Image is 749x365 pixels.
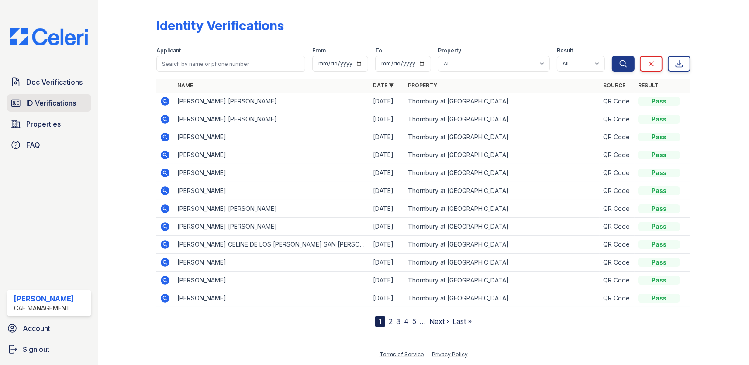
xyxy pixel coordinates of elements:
[638,82,659,89] a: Result
[404,289,600,307] td: Thornbury at [GEOGRAPHIC_DATA]
[638,258,680,267] div: Pass
[404,317,409,326] a: 4
[312,47,326,54] label: From
[404,272,600,289] td: Thornbury at [GEOGRAPHIC_DATA]
[638,222,680,231] div: Pass
[174,254,369,272] td: [PERSON_NAME]
[7,94,91,112] a: ID Verifications
[638,204,680,213] div: Pass
[404,236,600,254] td: Thornbury at [GEOGRAPHIC_DATA]
[7,136,91,154] a: FAQ
[23,323,50,334] span: Account
[408,82,437,89] a: Property
[600,254,635,272] td: QR Code
[638,294,680,303] div: Pass
[375,316,385,327] div: 1
[369,164,404,182] td: [DATE]
[420,316,426,327] span: …
[26,77,83,87] span: Doc Verifications
[3,28,95,45] img: CE_Logo_Blue-a8612792a0a2168367f1c8372b55b34899dd931a85d93a1a3d3e32e68fde9ad4.png
[174,128,369,146] td: [PERSON_NAME]
[638,115,680,124] div: Pass
[373,82,394,89] a: Date ▼
[7,73,91,91] a: Doc Verifications
[369,254,404,272] td: [DATE]
[375,47,382,54] label: To
[600,164,635,182] td: QR Code
[603,82,625,89] a: Source
[174,93,369,110] td: [PERSON_NAME] [PERSON_NAME]
[174,164,369,182] td: [PERSON_NAME]
[404,128,600,146] td: Thornbury at [GEOGRAPHIC_DATA]
[3,341,95,358] a: Sign out
[427,351,429,358] div: |
[600,128,635,146] td: QR Code
[369,128,404,146] td: [DATE]
[369,110,404,128] td: [DATE]
[7,115,91,133] a: Properties
[369,146,404,164] td: [DATE]
[404,218,600,236] td: Thornbury at [GEOGRAPHIC_DATA]
[638,151,680,159] div: Pass
[600,272,635,289] td: QR Code
[174,218,369,236] td: [PERSON_NAME] [PERSON_NAME]
[26,119,61,129] span: Properties
[638,240,680,249] div: Pass
[412,317,416,326] a: 5
[396,317,400,326] a: 3
[404,182,600,200] td: Thornbury at [GEOGRAPHIC_DATA]
[404,164,600,182] td: Thornbury at [GEOGRAPHIC_DATA]
[380,351,424,358] a: Terms of Service
[23,344,49,355] span: Sign out
[369,218,404,236] td: [DATE]
[174,182,369,200] td: [PERSON_NAME]
[600,93,635,110] td: QR Code
[369,182,404,200] td: [DATE]
[156,47,181,54] label: Applicant
[174,289,369,307] td: [PERSON_NAME]
[174,146,369,164] td: [PERSON_NAME]
[369,236,404,254] td: [DATE]
[404,200,600,218] td: Thornbury at [GEOGRAPHIC_DATA]
[600,146,635,164] td: QR Code
[26,98,76,108] span: ID Verifications
[156,17,284,33] div: Identity Verifications
[369,200,404,218] td: [DATE]
[600,200,635,218] td: QR Code
[3,320,95,337] a: Account
[600,218,635,236] td: QR Code
[369,93,404,110] td: [DATE]
[600,289,635,307] td: QR Code
[638,97,680,106] div: Pass
[14,304,74,313] div: CAF Management
[638,169,680,177] div: Pass
[404,254,600,272] td: Thornbury at [GEOGRAPHIC_DATA]
[174,110,369,128] td: [PERSON_NAME] [PERSON_NAME]
[557,47,573,54] label: Result
[174,272,369,289] td: [PERSON_NAME]
[369,289,404,307] td: [DATE]
[389,317,393,326] a: 2
[452,317,472,326] a: Last »
[404,110,600,128] td: Thornbury at [GEOGRAPHIC_DATA]
[26,140,40,150] span: FAQ
[638,186,680,195] div: Pass
[429,317,449,326] a: Next ›
[404,93,600,110] td: Thornbury at [GEOGRAPHIC_DATA]
[600,182,635,200] td: QR Code
[638,133,680,141] div: Pass
[600,110,635,128] td: QR Code
[177,82,193,89] a: Name
[404,146,600,164] td: Thornbury at [GEOGRAPHIC_DATA]
[14,293,74,304] div: [PERSON_NAME]
[432,351,468,358] a: Privacy Policy
[369,272,404,289] td: [DATE]
[156,56,305,72] input: Search by name or phone number
[174,200,369,218] td: [PERSON_NAME] [PERSON_NAME]
[174,236,369,254] td: [PERSON_NAME] CELINE DE LOS [PERSON_NAME] SAN [PERSON_NAME]
[600,236,635,254] td: QR Code
[438,47,461,54] label: Property
[638,276,680,285] div: Pass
